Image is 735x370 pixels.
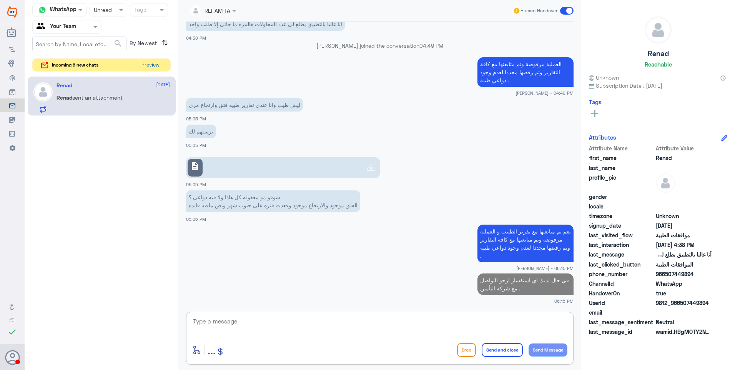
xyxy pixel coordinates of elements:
[8,327,17,337] i: check
[589,308,654,317] span: email
[57,82,72,89] h5: Renad
[419,42,443,49] span: 04:49 PM
[645,61,672,68] h6: Reachable
[589,260,654,268] span: last_clicked_button
[113,39,123,48] span: search
[589,164,654,172] span: last_name
[208,341,216,358] button: ...
[589,250,654,258] span: last_message
[589,154,654,162] span: first_name
[589,212,654,220] span: timezone
[457,343,476,357] button: Drop
[656,202,712,210] span: null
[126,37,159,52] span: By Newest
[589,241,654,249] span: last_interaction
[656,328,712,336] span: wamid.HBgMOTY2NTA3NDQ5ODk0FQIAEhgUM0ExRTZDNkY3RDZENEU5QjVGNzgA
[33,37,126,51] input: Search by Name, Local etc…
[113,37,123,50] button: search
[186,116,206,121] span: 05:05 PM
[589,98,602,105] h6: Tags
[186,42,574,50] p: [PERSON_NAME] joined the conversation
[554,298,574,304] span: 06:15 PM
[656,231,712,239] span: موافقات الطبية
[656,260,712,268] span: الموافقات الطبية
[515,90,574,96] span: [PERSON_NAME] - 04:49 PM
[589,193,654,201] span: gender
[156,81,170,88] span: [DATE]
[477,273,574,295] p: 23/8/2025, 6:15 PM
[656,222,712,230] span: 2025-08-18T12:12:13.438Z
[208,343,216,357] span: ...
[190,162,200,171] span: description
[7,6,17,18] img: Widebot Logo
[186,217,206,222] span: 05:06 PM
[186,190,360,212] p: 23/8/2025, 5:06 PM
[589,173,654,191] span: profile_pic
[33,82,53,102] img: defaultAdmin.png
[656,270,712,278] span: 966507449894
[57,94,72,101] span: Renad
[529,343,567,357] button: Send Message
[656,154,712,162] span: Renad
[656,308,712,317] span: null
[52,62,98,68] span: incoming 6 new chats
[589,299,654,307] span: UserId
[186,125,216,138] p: 23/8/2025, 5:05 PM
[656,299,712,307] span: 9812_966507449894
[589,222,654,230] span: signup_date
[477,225,574,262] p: 23/8/2025, 6:15 PM
[482,343,523,357] button: Send and close
[656,289,712,297] span: true
[477,57,574,87] p: 23/8/2025, 4:49 PM
[186,143,206,148] span: 05:05 PM
[72,94,123,101] span: sent an attachment
[589,144,654,152] span: Attribute Name
[186,182,206,187] span: 05:05 PM
[589,202,654,210] span: locale
[656,144,712,152] span: Attribute Value
[186,35,206,40] span: 04:38 PM
[589,289,654,297] span: HandoverOn
[520,7,557,14] span: Human Handover
[656,193,712,201] span: null
[589,328,654,336] span: last_message_id
[589,270,654,278] span: phone_number
[589,82,727,90] span: Subscription Date : [DATE]
[656,241,712,249] span: 2025-08-23T13:38:33.991Z
[656,173,675,193] img: defaultAdmin.png
[162,37,168,49] i: ⇅
[516,265,574,272] span: [PERSON_NAME] - 06:15 PM
[37,21,48,33] img: yourTeam.svg
[645,17,671,43] img: defaultAdmin.png
[138,59,163,72] button: Preview
[589,134,616,141] h6: Attributes
[186,17,345,31] p: 23/8/2025, 4:38 PM
[589,280,654,288] span: ChannelId
[589,318,654,326] span: last_message_sentiment
[656,212,712,220] span: Unknown
[37,4,48,16] img: whatsapp.png
[656,250,712,258] span: أنا غالبا بالتطبيق يطلع لي عدد المحاولات هالمره ما جاني إلا طلب واحد
[186,157,380,178] a: description
[648,49,669,58] h5: Renad
[186,98,303,112] p: 23/8/2025, 5:05 PM
[133,5,146,15] div: Tags
[589,231,654,239] span: last_visited_flow
[656,280,712,288] span: 2
[656,318,712,326] span: 0
[5,350,20,365] button: Avatar
[589,73,619,82] span: Unknown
